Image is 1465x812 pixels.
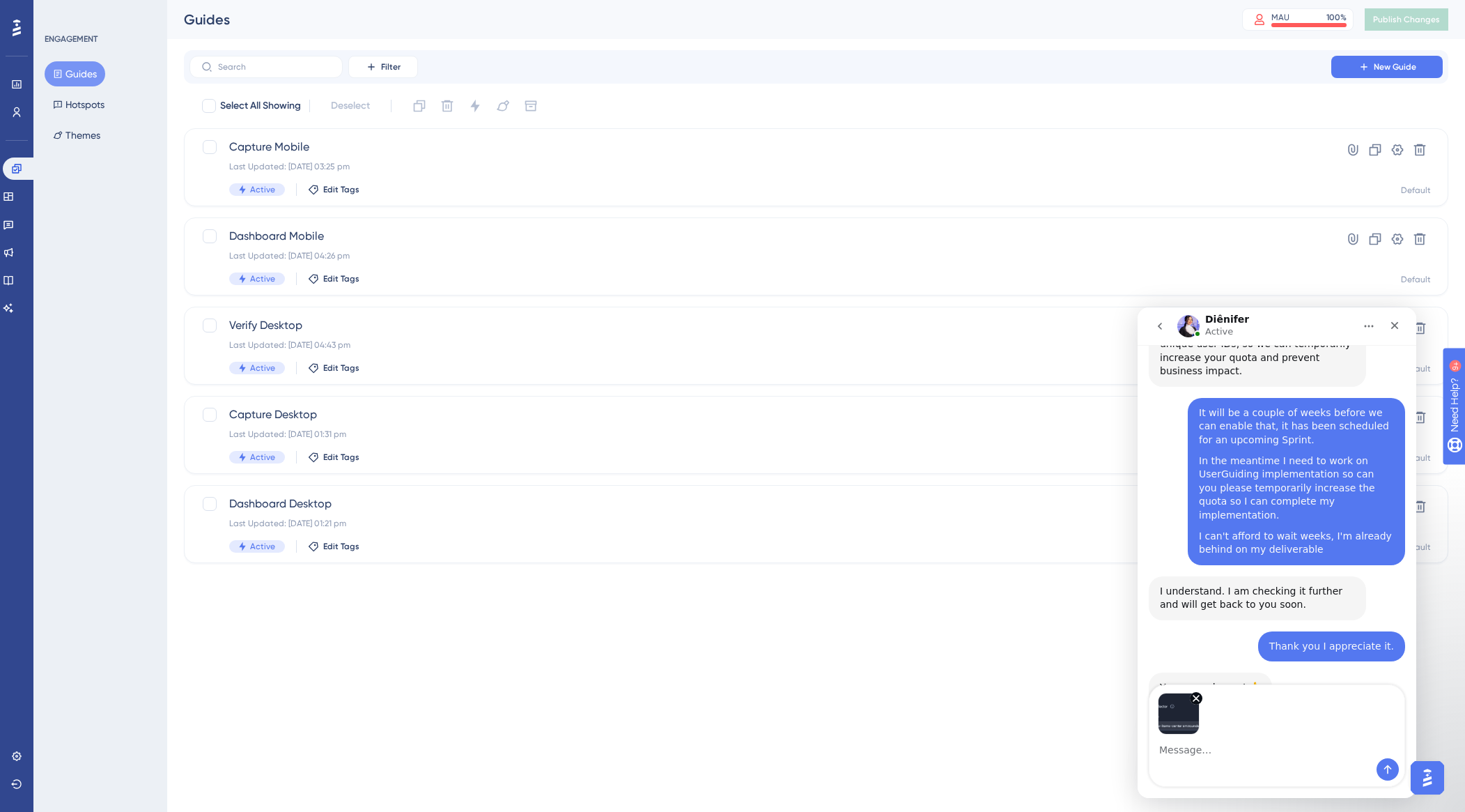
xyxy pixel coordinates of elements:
span: Active [250,184,275,195]
span: Edit Tags [323,452,359,463]
span: Active [250,362,275,374]
div: Last Updated: [DATE] 04:26 pm [229,250,1292,261]
button: Hotspots [45,92,113,117]
div: Last Updated: [DATE] 01:21 pm [229,518,1292,529]
button: Edit Tags [308,541,359,552]
button: Edit Tags [308,184,359,195]
span: Verify Desktop [229,317,1292,334]
button: Guides [45,61,105,86]
div: 9+ [95,7,103,18]
span: New Guide [1374,61,1416,72]
span: Select All Showing [220,98,301,114]
button: Themes [45,123,109,148]
span: Need Help? [33,3,87,20]
button: Edit Tags [308,452,359,463]
button: New Guide [1331,56,1443,78]
span: Publish Changes [1373,14,1440,25]
div: Last Updated: [DATE] 01:31 pm [229,429,1292,440]
span: Dashboard Desktop [229,496,1292,512]
span: Deselect [331,98,370,114]
span: Edit Tags [323,273,359,284]
span: Edit Tags [323,184,359,195]
button: Edit Tags [308,362,359,374]
div: MAU [1271,12,1289,23]
input: Search [218,62,331,72]
button: Publish Changes [1365,8,1448,31]
div: Last Updated: [DATE] 03:25 pm [229,161,1292,172]
span: Active [250,273,275,284]
span: Filter [381,61,401,72]
button: Edit Tags [308,273,359,284]
span: Capture Desktop [229,406,1292,423]
span: Edit Tags [323,541,359,552]
button: Deselect [318,93,382,118]
span: Edit Tags [323,362,359,374]
div: Default [1401,185,1431,196]
div: Guides [184,10,1207,29]
span: Dashboard Mobile [229,228,1292,245]
div: 100 % [1326,12,1347,23]
span: Active [250,541,275,552]
div: Last Updated: [DATE] 04:43 pm [229,339,1292,351]
div: Default [1401,274,1431,285]
span: Active [250,452,275,463]
iframe: UserGuiding AI Assistant Launcher [1406,757,1448,799]
div: ENGAGEMENT [45,33,98,45]
iframe: Intercom live chat [1138,307,1416,798]
button: Filter [348,56,418,78]
span: Capture Mobile [229,139,1292,155]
